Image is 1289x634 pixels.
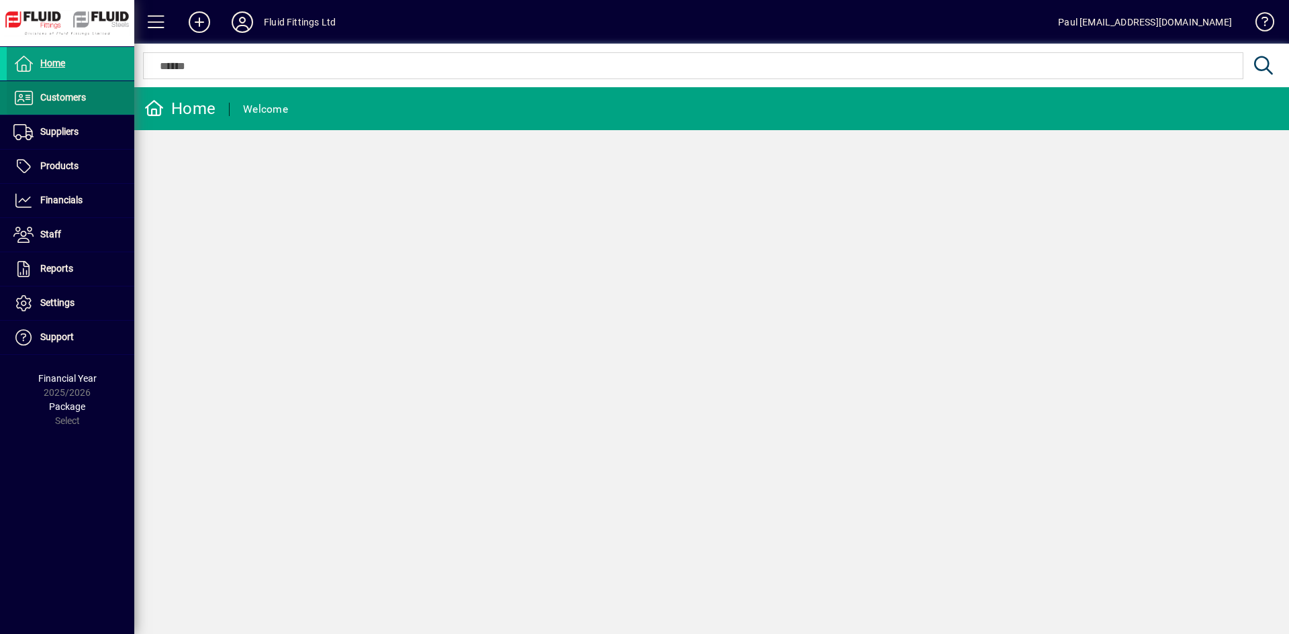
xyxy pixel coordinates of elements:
[7,184,134,217] a: Financials
[1058,11,1232,33] div: Paul [EMAIL_ADDRESS][DOMAIN_NAME]
[1245,3,1272,46] a: Knowledge Base
[40,331,74,342] span: Support
[7,252,134,286] a: Reports
[243,99,288,120] div: Welcome
[49,401,85,412] span: Package
[40,92,86,103] span: Customers
[38,373,97,384] span: Financial Year
[40,229,61,240] span: Staff
[7,115,134,149] a: Suppliers
[40,195,83,205] span: Financials
[144,98,216,119] div: Home
[40,263,73,274] span: Reports
[7,286,134,320] a: Settings
[7,81,134,115] a: Customers
[40,297,75,308] span: Settings
[40,126,79,137] span: Suppliers
[7,218,134,252] a: Staff
[221,10,264,34] button: Profile
[7,150,134,183] a: Products
[40,58,65,68] span: Home
[7,321,134,354] a: Support
[178,10,221,34] button: Add
[40,160,79,171] span: Products
[264,11,336,33] div: Fluid Fittings Ltd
